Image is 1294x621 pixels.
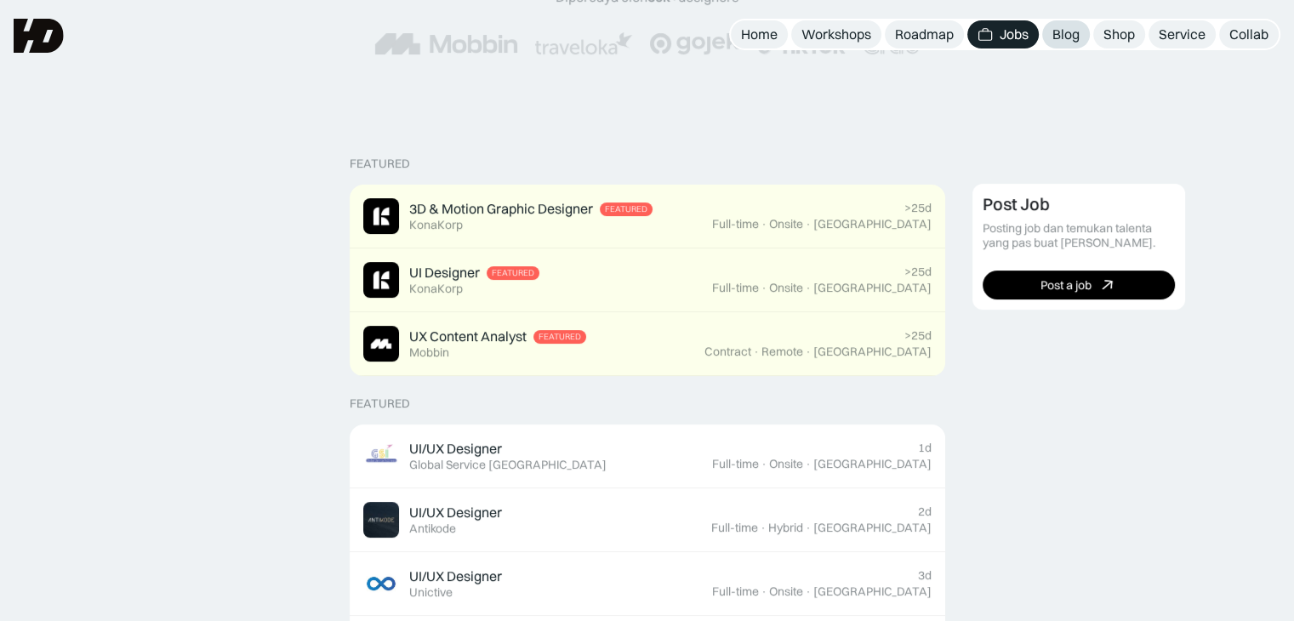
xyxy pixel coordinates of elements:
a: Jobs [967,20,1039,48]
div: Collab [1229,26,1268,43]
div: · [805,217,812,231]
div: [GEOGRAPHIC_DATA] [813,217,932,231]
a: Collab [1219,20,1279,48]
div: Contract [704,345,751,359]
div: Featured [350,157,410,171]
div: Posting job dan temukan talenta yang pas buat [PERSON_NAME]. [983,221,1175,250]
div: Post a job [1040,278,1092,293]
a: Job Image3D & Motion Graphic DesignerFeaturedKonaKorp>25dFull-time·Onsite·[GEOGRAPHIC_DATA] [350,185,945,248]
div: Full-time [712,217,759,231]
div: [GEOGRAPHIC_DATA] [813,281,932,295]
div: Full-time [712,281,759,295]
div: UI/UX Designer [409,567,502,585]
div: · [805,281,812,295]
div: Workshops [801,26,871,43]
div: [GEOGRAPHIC_DATA] [813,345,932,359]
img: Job Image [363,326,399,362]
div: Full-time [712,457,759,471]
div: UI Designer [409,264,480,282]
div: Onsite [769,457,803,471]
div: 1d [918,441,932,455]
div: Blog [1052,26,1080,43]
div: · [761,457,767,471]
div: >25d [904,328,932,343]
div: · [761,584,767,599]
a: Job ImageUI/UX DesignerUnictive3dFull-time·Onsite·[GEOGRAPHIC_DATA] [350,552,945,616]
div: Remote [761,345,803,359]
div: · [805,457,812,471]
div: >25d [904,265,932,279]
div: Post Job [983,194,1050,214]
div: 3d [918,568,932,583]
div: >25d [904,201,932,215]
div: Featured [492,268,534,278]
div: · [760,521,767,535]
a: Service [1149,20,1216,48]
div: Hybrid [768,521,803,535]
a: Roadmap [885,20,964,48]
div: UX Content Analyst [409,328,527,345]
div: · [761,281,767,295]
div: Antikode [409,521,456,536]
a: Job ImageUX Content AnalystFeaturedMobbin>25dContract·Remote·[GEOGRAPHIC_DATA] [350,312,945,376]
div: Shop [1103,26,1135,43]
div: Full-time [711,521,758,535]
div: Featured [350,396,410,411]
div: [GEOGRAPHIC_DATA] [813,457,932,471]
div: Mobbin [409,345,449,360]
a: Job ImageUI/UX DesignerGlobal Service [GEOGRAPHIC_DATA]1dFull-time·Onsite·[GEOGRAPHIC_DATA] [350,424,945,488]
img: Job Image [363,566,399,601]
div: Full-time [712,584,759,599]
div: Jobs [1000,26,1029,43]
div: 3D & Motion Graphic Designer [409,200,593,218]
div: · [761,217,767,231]
div: UI/UX Designer [409,440,502,458]
a: Post a job [983,271,1175,299]
div: · [805,345,812,359]
div: · [753,345,760,359]
a: Shop [1093,20,1145,48]
div: Global Service [GEOGRAPHIC_DATA] [409,458,607,472]
div: [GEOGRAPHIC_DATA] [813,521,932,535]
div: KonaKorp [409,218,463,232]
div: Featured [605,204,647,214]
a: Job ImageUI DesignerFeaturedKonaKorp>25dFull-time·Onsite·[GEOGRAPHIC_DATA] [350,248,945,312]
div: Service [1159,26,1206,43]
a: Workshops [791,20,881,48]
div: Onsite [769,217,803,231]
a: Blog [1042,20,1090,48]
img: Job Image [363,262,399,298]
img: Job Image [363,438,399,474]
div: Featured [539,332,581,342]
div: Onsite [769,281,803,295]
div: Unictive [409,585,453,600]
div: 2d [918,504,932,519]
div: · [805,584,812,599]
div: Roadmap [895,26,954,43]
a: Home [731,20,788,48]
img: Job Image [363,198,399,234]
img: Job Image [363,502,399,538]
div: Home [741,26,778,43]
a: Job ImageUI/UX DesignerAntikode2dFull-time·Hybrid·[GEOGRAPHIC_DATA] [350,488,945,552]
div: [GEOGRAPHIC_DATA] [813,584,932,599]
div: UI/UX Designer [409,504,502,521]
div: · [805,521,812,535]
div: Onsite [769,584,803,599]
div: KonaKorp [409,282,463,296]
